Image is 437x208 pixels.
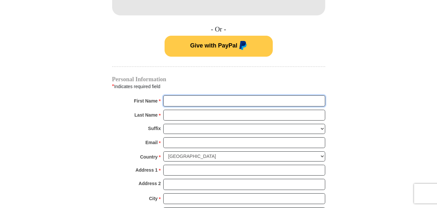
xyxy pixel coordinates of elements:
[139,179,161,188] strong: Address 2
[237,41,247,51] img: paypal
[135,165,158,175] strong: Address 1
[165,36,273,57] button: Give with PayPal
[190,42,237,49] span: Give with PayPal
[134,96,158,105] strong: First Name
[148,124,161,133] strong: Suffix
[112,77,325,82] h4: Personal Information
[140,152,158,161] strong: Country
[146,138,158,147] strong: Email
[112,25,325,33] h4: - Or -
[149,194,157,203] strong: City
[112,82,325,91] div: Indicates required field
[134,110,158,120] strong: Last Name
